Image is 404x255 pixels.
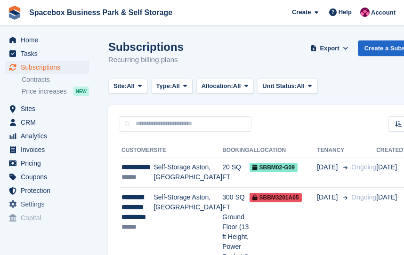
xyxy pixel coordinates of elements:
a: menu [5,211,89,224]
button: Export [309,40,350,56]
a: menu [5,61,89,74]
th: Created [376,143,403,158]
button: Unit Status: All [257,79,317,94]
a: menu [5,143,89,156]
td: 20 SQ FT [222,158,249,188]
p: Recurring billing plans [108,55,184,65]
span: All [297,81,305,91]
a: Price increases NEW [22,86,89,96]
a: Spacebox Business Park & Self Storage [25,5,176,20]
span: Sites [21,102,77,115]
span: Ongoing [351,163,376,171]
th: Site [154,143,222,158]
span: All [233,81,241,91]
span: SBBM02-G09 [250,163,298,172]
button: Allocation: All [196,79,254,94]
a: menu [5,170,89,183]
span: Analytics [21,129,77,143]
td: Self-Storage Aston, [GEOGRAPHIC_DATA] [154,158,222,188]
a: menu [5,33,89,47]
span: Capital [21,211,77,224]
a: menu [5,116,89,129]
span: Ongoing [351,193,376,201]
a: menu [5,157,89,170]
th: Tenancy [317,143,347,158]
a: menu [5,47,89,60]
span: Create [292,8,311,17]
th: Customer [120,143,154,158]
a: menu [5,102,89,115]
span: Settings [21,198,77,211]
span: Allocation: [202,81,233,91]
span: Type: [156,81,172,91]
button: Site: All [108,79,147,94]
span: Invoices [21,143,77,156]
span: Coupons [21,170,77,183]
th: Allocation [250,143,317,158]
img: stora-icon-8386f47178a22dfd0bd8f6a31ec36ba5ce8667c1dd55bd0f319d3a0aa187defe.svg [8,6,22,20]
span: Home [21,33,77,47]
span: Tasks [21,47,77,60]
a: menu [5,198,89,211]
img: Avishka Chauhan [360,8,370,17]
h1: Subscriptions [108,40,184,53]
td: [DATE] [376,158,403,188]
div: NEW [73,87,89,96]
span: All [127,81,135,91]
span: Export [320,44,339,53]
a: menu [5,129,89,143]
button: Type: All [151,79,193,94]
span: Site: [113,81,127,91]
span: Pricing [21,157,77,170]
span: [DATE] [317,162,339,172]
a: menu [5,184,89,197]
span: Unit Status: [262,81,297,91]
span: Storefront [8,232,94,242]
span: Subscriptions [21,61,77,74]
a: Contracts [22,75,89,84]
th: Booking [222,143,249,158]
span: SBBM3201A05 [250,193,302,202]
span: CRM [21,116,77,129]
span: Help [339,8,352,17]
span: [DATE] [317,192,339,202]
span: Protection [21,184,77,197]
span: Price increases [22,87,67,96]
span: All [172,81,180,91]
span: Account [371,8,396,17]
